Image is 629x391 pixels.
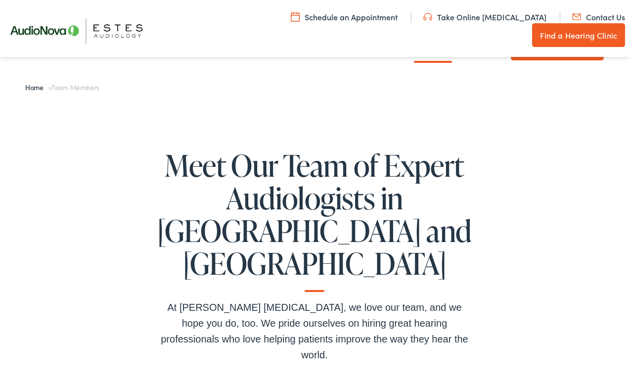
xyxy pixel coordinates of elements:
span: Team Members [51,82,99,92]
a: Schedule an Appointment [291,11,398,22]
a: Find a Hearing Clinic [532,23,625,47]
a: Home [25,82,48,92]
img: utility icon [423,11,432,22]
h1: Meet Our Team of Expert Audiologists in [GEOGRAPHIC_DATA] and [GEOGRAPHIC_DATA] [156,149,473,292]
div: At [PERSON_NAME] [MEDICAL_DATA], we love our team, and we hope you do, too. We pride ourselves on... [156,299,473,363]
img: utility icon [572,11,581,22]
a: Contact Us [572,11,625,22]
a: Take Online [MEDICAL_DATA] [423,11,546,22]
span: » [25,82,99,92]
img: utility icon [291,11,300,22]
